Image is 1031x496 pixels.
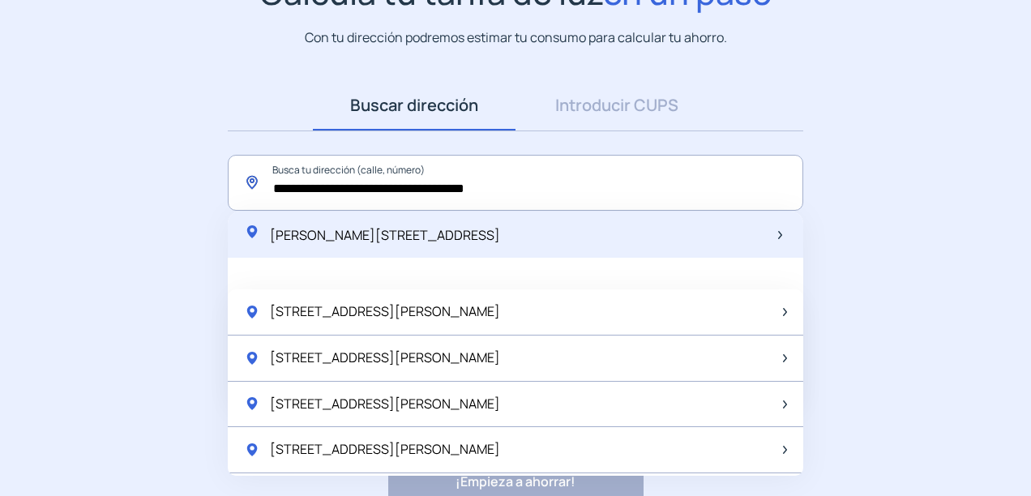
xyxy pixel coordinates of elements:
span: [STREET_ADDRESS][PERSON_NAME] [270,348,500,369]
img: arrow-next-item.svg [783,400,787,408]
img: location-pin-green.svg [244,442,260,458]
img: arrow-next-item.svg [778,231,782,239]
img: arrow-next-item.svg [783,354,787,362]
img: location-pin-green.svg [244,396,260,412]
img: arrow-next-item.svg [783,308,787,316]
img: arrow-next-item.svg [783,446,787,454]
span: [PERSON_NAME][STREET_ADDRESS] [270,226,500,244]
span: [STREET_ADDRESS][PERSON_NAME] [270,394,500,415]
p: Con tu dirección podremos estimar tu consumo para calcular tu ahorro. [305,28,727,48]
a: Buscar dirección [313,80,515,130]
img: location-pin-green.svg [244,304,260,320]
a: Introducir CUPS [515,80,718,130]
img: location-pin-green.svg [244,224,260,240]
img: location-pin-green.svg [244,350,260,366]
span: [STREET_ADDRESS][PERSON_NAME] [270,301,500,323]
span: [STREET_ADDRESS][PERSON_NAME] [270,439,500,460]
